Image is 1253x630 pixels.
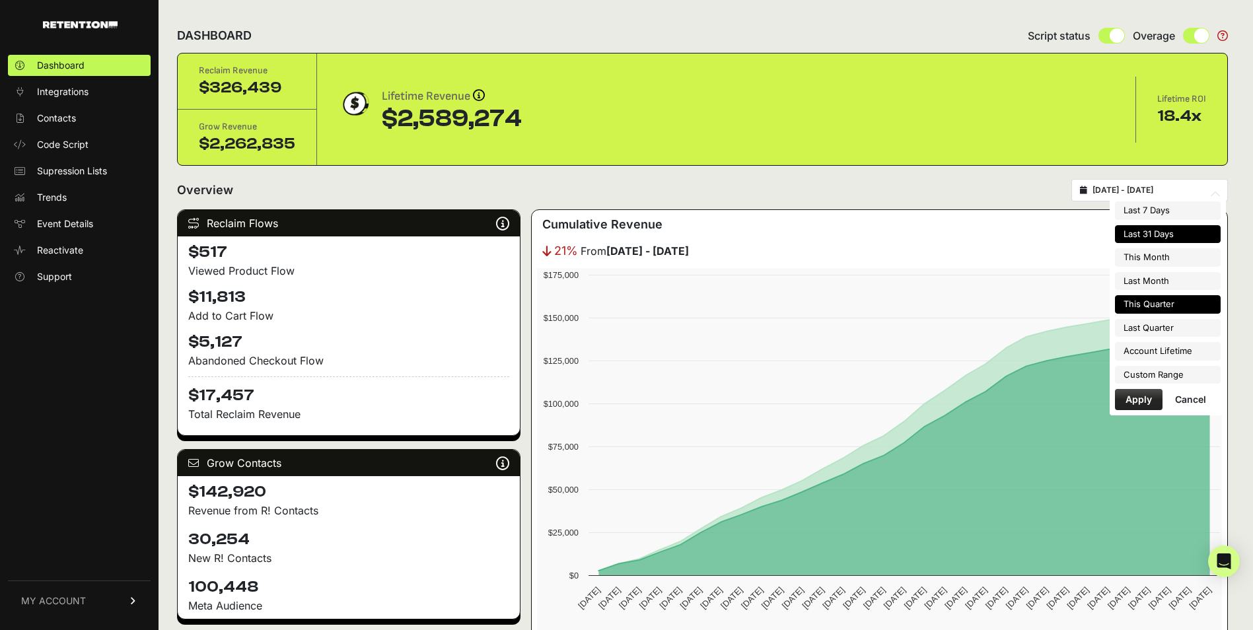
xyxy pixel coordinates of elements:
span: Event Details [37,217,93,230]
a: Supression Lists [8,160,151,182]
h3: Cumulative Revenue [542,215,662,234]
text: [DATE] [1106,585,1131,611]
a: Contacts [8,108,151,129]
text: [DATE] [943,585,968,611]
text: [DATE] [739,585,765,611]
text: [DATE] [1044,585,1070,611]
h4: $17,457 [188,376,509,406]
div: 18.4x [1157,106,1206,127]
li: This Month [1115,248,1221,267]
span: Trends [37,191,67,204]
text: $50,000 [548,485,578,495]
text: [DATE] [1024,585,1050,611]
h4: $517 [188,242,509,263]
a: Support [8,266,151,287]
a: Reactivate [8,240,151,261]
text: [DATE] [1187,585,1213,611]
h4: 100,448 [188,577,509,598]
p: Total Reclaim Revenue [188,406,509,422]
text: [DATE] [678,585,703,611]
div: Grow Contacts [178,450,520,476]
text: [DATE] [637,585,662,611]
text: [DATE] [820,585,846,611]
span: Overage [1133,28,1175,44]
a: Event Details [8,213,151,234]
text: [DATE] [1085,585,1111,611]
text: [DATE] [779,585,805,611]
text: $125,000 [543,356,578,366]
a: Dashboard [8,55,151,76]
text: $25,000 [548,528,578,538]
text: [DATE] [759,585,785,611]
text: [DATE] [1166,585,1192,611]
li: Last Quarter [1115,319,1221,337]
button: Cancel [1164,389,1217,410]
div: Add to Cart Flow [188,308,509,324]
div: Lifetime ROI [1157,92,1206,106]
a: Integrations [8,81,151,102]
div: Viewed Product Flow [188,263,509,279]
span: MY ACCOUNT [21,594,86,608]
h4: $5,127 [188,332,509,353]
text: $0 [569,571,578,580]
text: [DATE] [800,585,826,611]
text: [DATE] [698,585,724,611]
text: [DATE] [719,585,744,611]
text: $150,000 [543,313,578,323]
div: $2,589,274 [382,106,522,132]
text: [DATE] [657,585,683,611]
li: Account Lifetime [1115,342,1221,361]
a: Trends [8,187,151,208]
text: [DATE] [1065,585,1091,611]
h4: $142,920 [188,481,509,503]
li: This Quarter [1115,295,1221,314]
text: [DATE] [617,585,643,611]
div: Abandoned Checkout Flow [188,353,509,368]
text: [DATE] [902,585,927,611]
h2: Overview [177,181,233,199]
li: Last Month [1115,272,1221,291]
text: [DATE] [922,585,948,611]
div: $326,439 [199,77,295,98]
p: New R! Contacts [188,550,509,566]
span: Support [37,270,72,283]
h4: 30,254 [188,529,509,550]
text: [DATE] [1126,585,1152,611]
text: [DATE] [1004,585,1030,611]
div: Reclaim Revenue [199,64,295,77]
img: Retention.com [43,21,118,28]
p: Revenue from R! Contacts [188,503,509,518]
strong: [DATE] - [DATE] [606,244,689,258]
text: [DATE] [963,585,989,611]
li: Custom Range [1115,366,1221,384]
text: [DATE] [984,585,1009,611]
li: Last 7 Days [1115,201,1221,220]
span: Integrations [37,85,89,98]
text: [DATE] [596,585,622,611]
text: [DATE] [1146,585,1172,611]
span: 21% [554,242,578,260]
span: Script status [1028,28,1091,44]
text: $100,000 [543,399,578,409]
div: Lifetime Revenue [382,87,522,106]
h2: DASHBOARD [177,26,252,45]
text: $75,000 [548,442,578,452]
li: Last 31 Days [1115,225,1221,244]
a: MY ACCOUNT [8,580,151,621]
div: Grow Revenue [199,120,295,133]
text: $175,000 [543,270,578,280]
text: [DATE] [576,585,602,611]
div: Open Intercom Messenger [1208,545,1240,577]
div: $2,262,835 [199,133,295,155]
span: Contacts [37,112,76,125]
div: Reclaim Flows [178,210,520,236]
div: Meta Audience [188,598,509,613]
span: Reactivate [37,244,83,257]
a: Code Script [8,134,151,155]
span: Dashboard [37,59,85,72]
h4: $11,813 [188,287,509,308]
text: [DATE] [861,585,887,611]
text: [DATE] [882,585,908,611]
img: dollar-coin-05c43ed7efb7bc0c12610022525b4bbbb207c7efeef5aecc26f025e68dcafac9.png [338,87,371,120]
span: Supression Lists [37,164,107,178]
